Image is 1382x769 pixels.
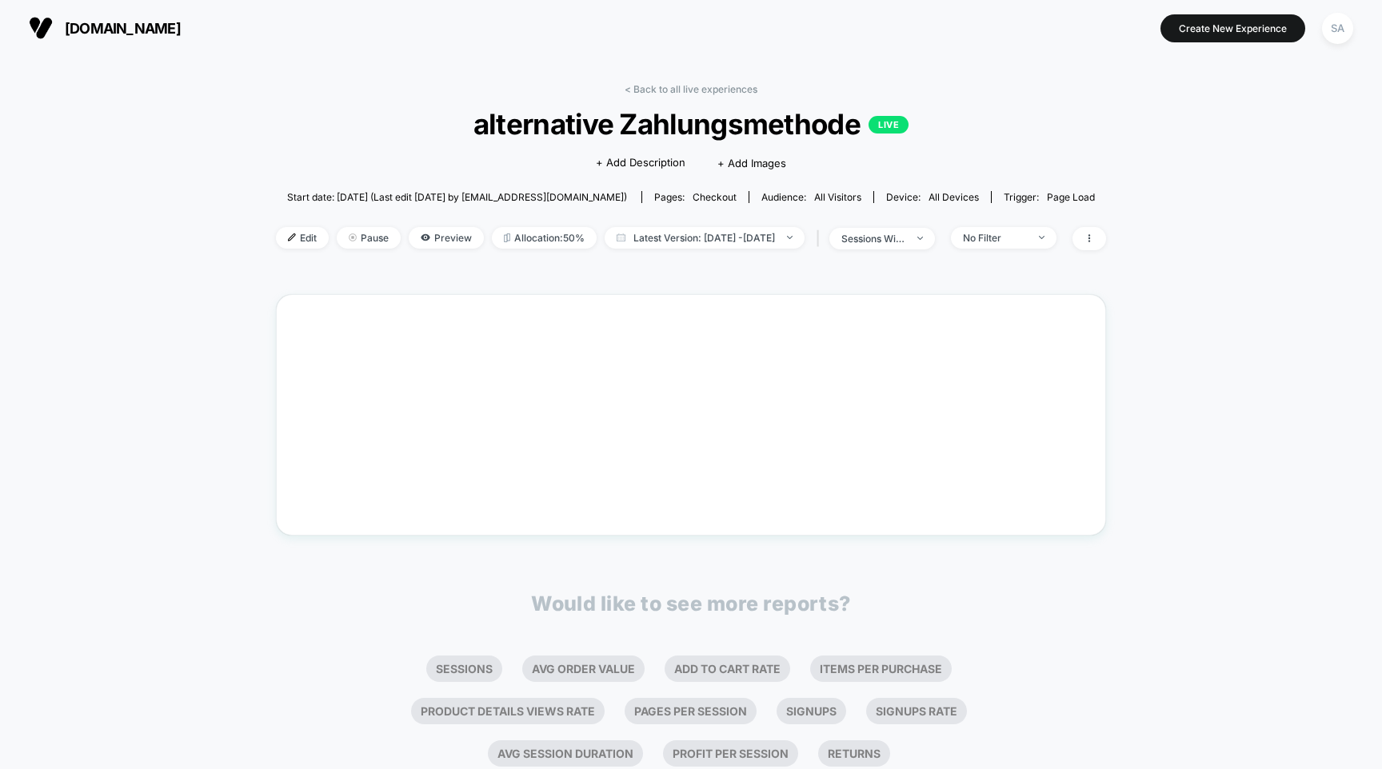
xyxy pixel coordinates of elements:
[814,191,861,203] span: All Visitors
[426,655,502,682] li: Sessions
[810,655,952,682] li: Items Per Purchase
[787,236,793,239] img: end
[411,698,605,724] li: Product Details Views Rate
[869,116,909,133] p: LIVE
[929,191,979,203] span: all devices
[717,157,786,169] span: + Add Images
[1004,191,1095,203] div: Trigger:
[1322,13,1353,44] div: SA
[1047,191,1095,203] span: Page Load
[693,191,737,203] span: checkout
[866,698,967,724] li: Signups Rate
[288,233,296,241] img: edit
[337,227,401,249] span: Pause
[917,237,923,240] img: end
[625,83,757,95] a: < Back to all live experiences
[963,232,1027,244] div: No Filter
[596,155,685,171] span: + Add Description
[492,227,597,249] span: Allocation: 50%
[654,191,737,203] div: Pages:
[761,191,861,203] div: Audience:
[287,191,627,203] span: Start date: [DATE] (Last edit [DATE] by [EMAIL_ADDRESS][DOMAIN_NAME])
[349,233,357,241] img: end
[1160,14,1305,42] button: Create New Experience
[617,233,625,241] img: calendar
[625,698,757,724] li: Pages Per Session
[665,655,790,682] li: Add To Cart Rate
[504,233,510,242] img: rebalance
[318,107,1064,141] span: alternative Zahlungsmethode
[1039,236,1044,239] img: end
[522,655,645,682] li: Avg Order Value
[818,740,890,767] li: Returns
[276,227,329,249] span: Edit
[873,191,991,203] span: Device:
[531,592,851,616] p: Would like to see more reports?
[1317,12,1358,45] button: SA
[841,233,905,245] div: sessions with impression
[488,740,643,767] li: Avg Session Duration
[24,15,186,41] button: [DOMAIN_NAME]
[29,16,53,40] img: Visually logo
[65,20,181,37] span: [DOMAIN_NAME]
[409,227,484,249] span: Preview
[813,227,829,250] span: |
[777,698,846,724] li: Signups
[663,740,798,767] li: Profit Per Session
[605,227,805,249] span: Latest Version: [DATE] - [DATE]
